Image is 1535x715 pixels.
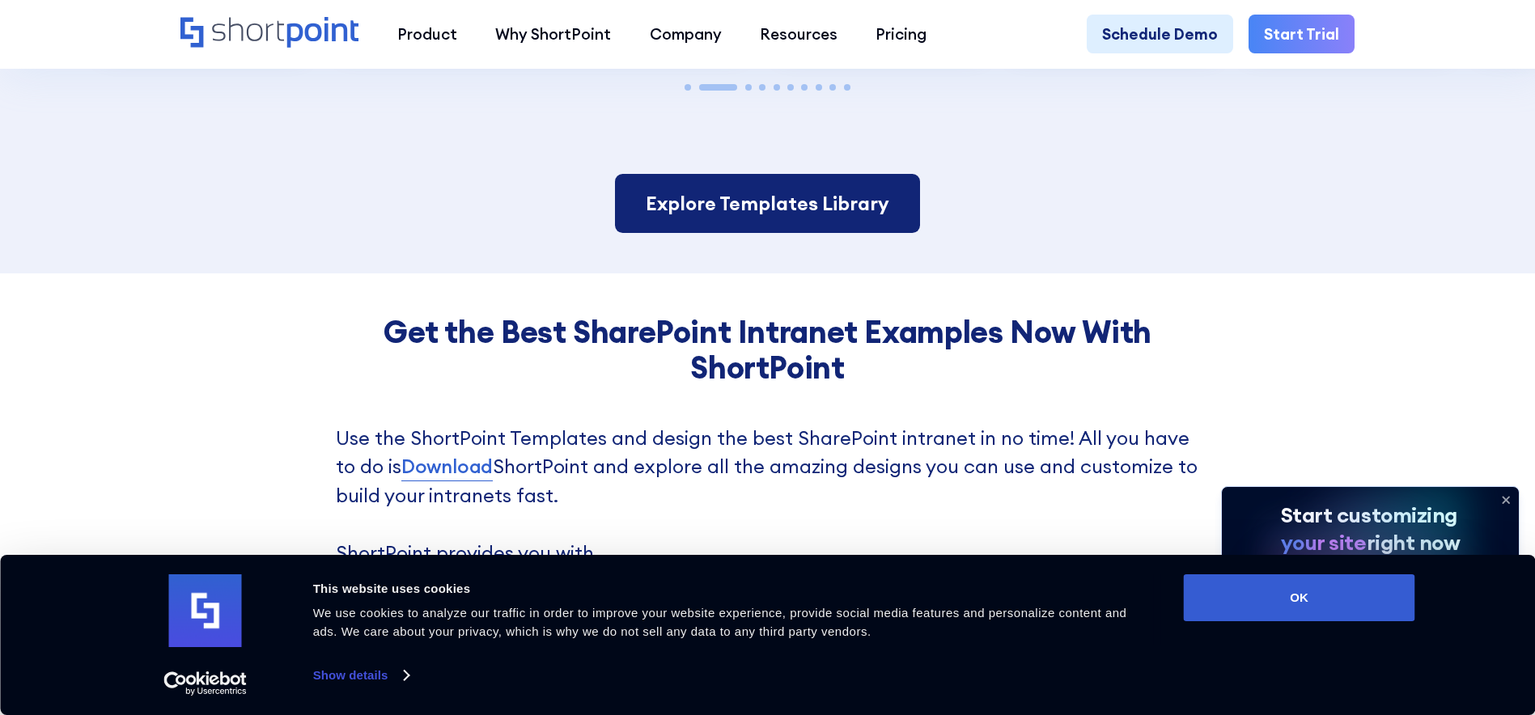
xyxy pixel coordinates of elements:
span: Go to slide 5 [774,84,780,91]
div: Company [650,23,722,45]
a: Product [378,15,476,53]
a: Resources [740,15,856,53]
a: Why ShortPoint [477,15,630,53]
a: Pricing [857,15,946,53]
span: Go to slide 3 [745,84,752,91]
h3: Get the Best SharePoint Intranet Examples Now With ShortPoint [336,314,1199,385]
a: Start Trial [1249,15,1355,53]
span: Go to slide 2 [699,84,737,91]
button: OK [1184,574,1415,621]
a: Download [401,452,493,481]
p: Use the ShortPoint Templates and design the best SharePoint intranet in no time! All you have to ... [336,424,1199,568]
span: Go to slide 8 [816,84,822,91]
span: We use cookies to analyze our traffic in order to improve your website experience, provide social... [313,606,1127,638]
div: Why ShortPoint [495,23,611,45]
div: Product [397,23,457,45]
span: Go to slide 9 [829,84,836,91]
span: Go to slide 1 [685,84,691,91]
img: logo [169,574,242,647]
a: Explore Templates Library [615,174,920,234]
span: Go to slide 6 [787,84,794,91]
span: Go to slide 4 [759,84,765,91]
a: Company [630,15,740,53]
div: This website uses cookies [313,579,1147,599]
a: Usercentrics Cookiebot - opens in a new window [134,671,276,696]
a: Schedule Demo [1087,15,1233,53]
span: Go to slide 7 [801,84,808,91]
div: Pricing [876,23,927,45]
a: Home [180,17,359,50]
div: Resources [760,23,837,45]
span: Go to slide 10 [844,84,850,91]
a: Show details [313,663,409,687]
